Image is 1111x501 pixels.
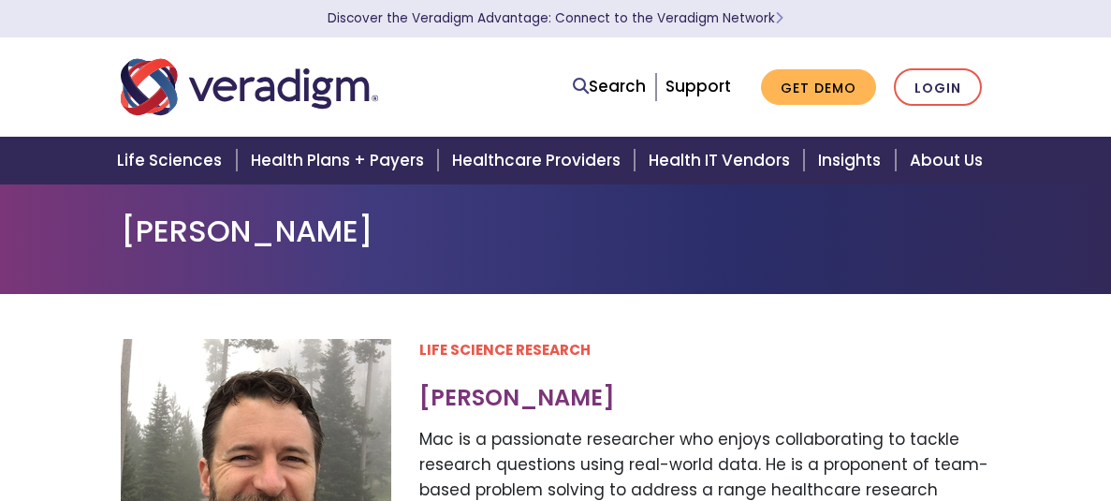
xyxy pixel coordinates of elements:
span: Life Science Research [419,339,598,361]
a: Login [894,68,982,107]
a: Insights [807,137,898,184]
a: Discover the Veradigm Advantage: Connect to the Veradigm NetworkLearn More [328,9,783,27]
img: Veradigm logo [121,56,378,118]
a: About Us [899,137,1005,184]
h3: [PERSON_NAME] [419,385,990,412]
h1: [PERSON_NAME] [121,214,991,249]
a: Support [665,75,731,97]
a: Search [573,74,646,99]
a: Get Demo [761,69,876,106]
a: Health Plans + Payers [240,137,441,184]
a: Life Sciences [106,137,239,184]
a: Health IT Vendors [637,137,807,184]
span: Learn More [775,9,783,27]
a: Healthcare Providers [441,137,637,184]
